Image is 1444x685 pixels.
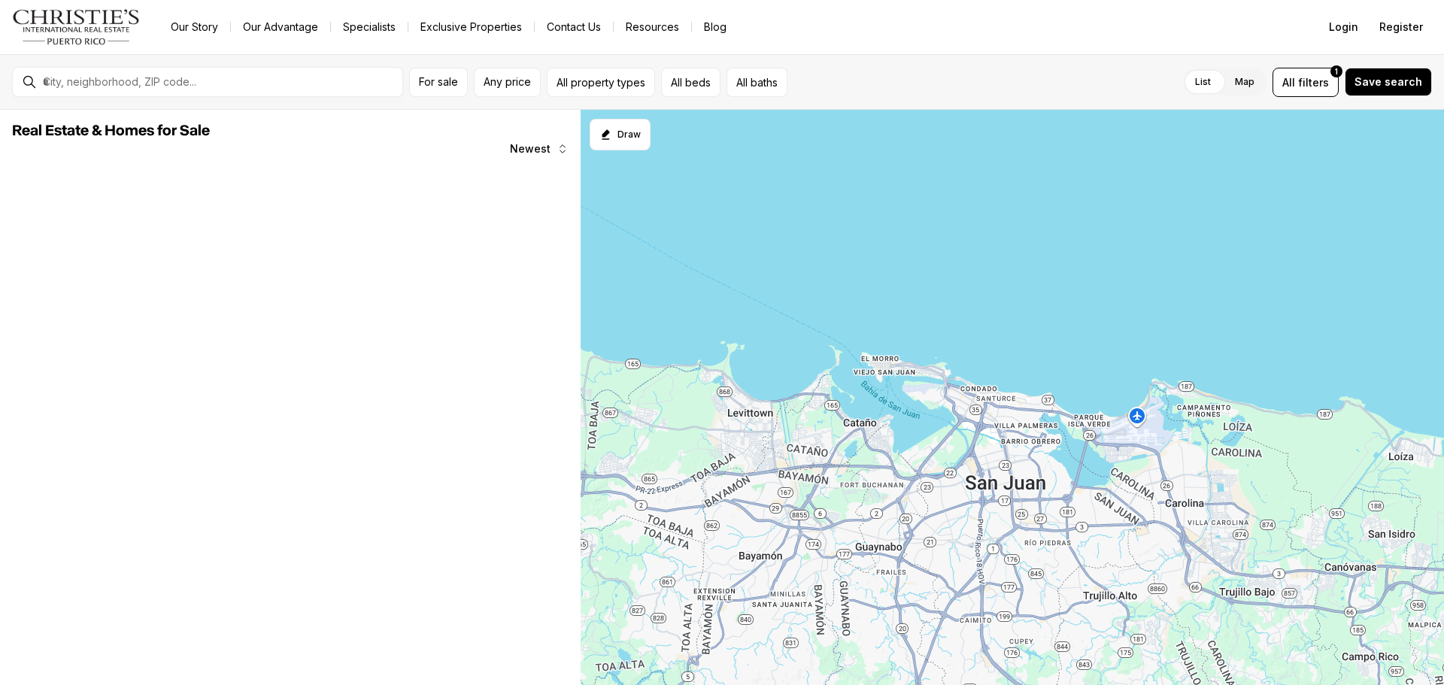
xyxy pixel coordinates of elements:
button: Login [1320,12,1367,42]
button: Contact Us [535,17,613,38]
button: All beds [661,68,720,97]
span: Register [1379,21,1423,33]
span: For sale [419,76,458,88]
button: For sale [409,68,468,97]
label: Map [1223,68,1267,95]
button: Register [1370,12,1432,42]
button: All property types [547,68,655,97]
button: Start drawing [590,119,651,150]
button: Save search [1345,68,1432,96]
span: Real Estate & Homes for Sale [12,123,210,138]
span: 1 [1335,65,1338,77]
button: Allfilters1 [1273,68,1339,97]
img: logo [12,9,141,45]
span: filters [1298,74,1329,90]
a: Exclusive Properties [408,17,534,38]
a: Our Story [159,17,230,38]
a: Specialists [331,17,408,38]
span: Save search [1355,76,1422,88]
span: Any price [484,76,531,88]
span: All [1282,74,1295,90]
span: Login [1329,21,1358,33]
a: Resources [614,17,691,38]
button: Newest [501,134,578,164]
label: List [1183,68,1223,95]
a: Our Advantage [231,17,330,38]
button: All baths [727,68,787,97]
span: Newest [510,143,551,155]
button: Any price [474,68,541,97]
a: Blog [692,17,739,38]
